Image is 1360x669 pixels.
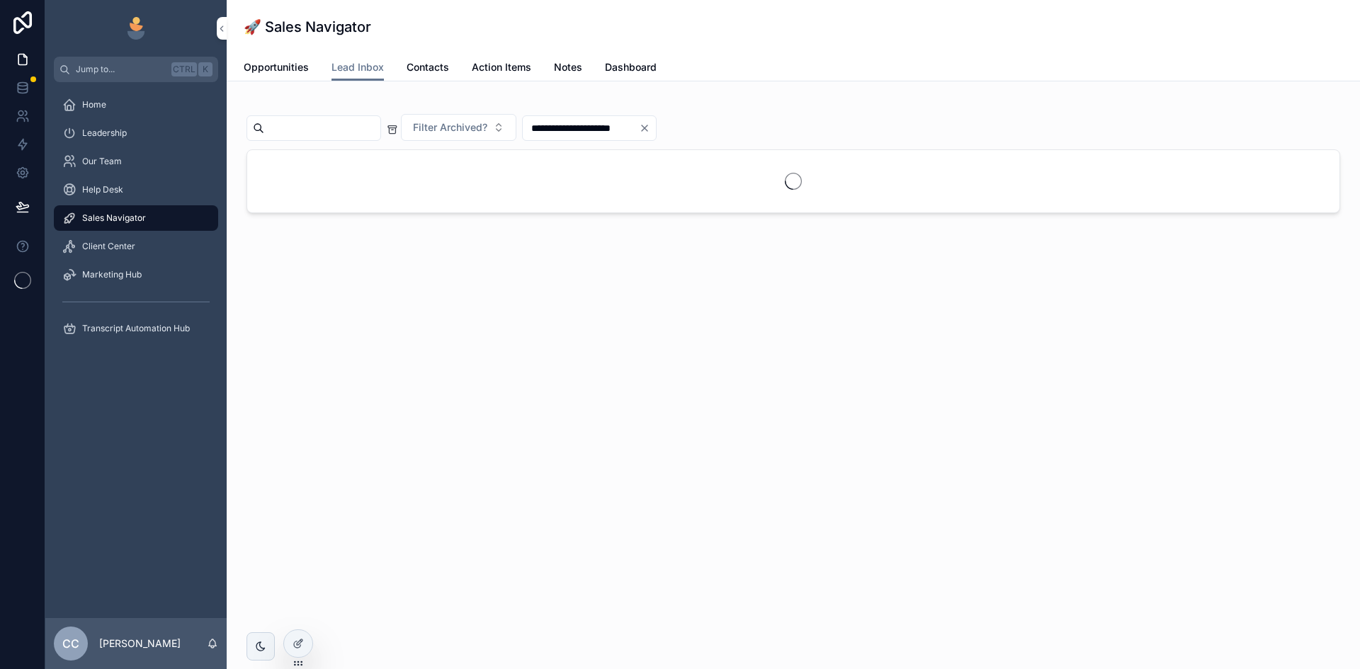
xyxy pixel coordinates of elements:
a: Help Desk [54,177,218,202]
span: Opportunities [244,60,309,74]
span: Jump to... [76,64,166,75]
a: Action Items [472,55,531,83]
span: Ctrl [171,62,197,76]
a: Transcript Automation Hub [54,316,218,341]
a: Lead Inbox [331,55,384,81]
span: Marketing Hub [82,269,142,280]
a: Dashboard [605,55,657,83]
span: Leadership [82,127,127,139]
button: Select Button [401,114,516,141]
a: Client Center [54,234,218,259]
span: Action Items [472,60,531,74]
span: Our Team [82,156,122,167]
h1: 🚀 Sales Navigator [244,17,371,37]
a: Leadership [54,120,218,146]
button: Jump to...CtrlK [54,57,218,82]
span: Transcript Automation Hub [82,323,190,334]
p: [PERSON_NAME] [99,636,181,651]
span: Sales Navigator [82,212,146,224]
div: scrollable content [45,82,227,360]
span: Lead Inbox [331,60,384,74]
span: Dashboard [605,60,657,74]
a: Contacts [407,55,449,83]
a: Notes [554,55,582,83]
span: Contacts [407,60,449,74]
a: Marketing Hub [54,262,218,287]
span: Notes [554,60,582,74]
span: K [200,64,211,75]
span: CC [62,635,79,652]
a: Our Team [54,149,218,174]
a: Sales Navigator [54,205,218,231]
img: App logo [125,17,147,40]
button: Clear [639,122,656,134]
span: Home [82,99,106,110]
a: Opportunities [244,55,309,83]
span: Client Center [82,241,135,252]
a: Home [54,92,218,118]
span: Help Desk [82,184,123,195]
span: Filter Archived? [413,120,487,135]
